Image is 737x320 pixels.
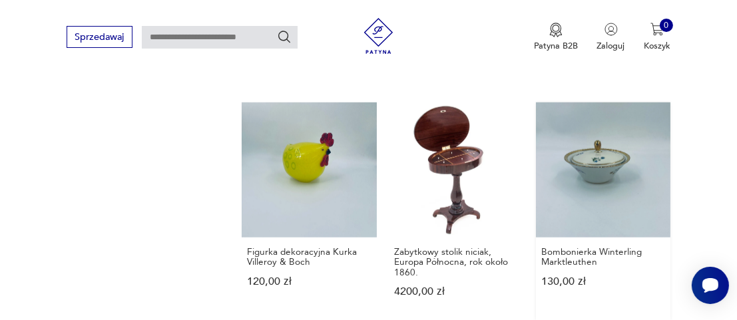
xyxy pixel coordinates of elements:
div: 0 [660,19,673,32]
a: Ikona medaluPatyna B2B [534,23,578,52]
iframe: Smartsupp widget button [692,267,729,304]
img: Ikona medalu [549,23,563,37]
button: 0Koszyk [644,23,670,52]
h3: Figurka dekoracyjna Kurka Villeroy & Boch [247,247,371,267]
p: Zaloguj [597,40,625,52]
p: Koszyk [644,40,670,52]
h3: Zabytkowy stolik niciak, Europa Północna, rok około 1860. [394,247,519,277]
img: Ikonka użytkownika [605,23,618,36]
img: Ikona koszyka [650,23,664,36]
p: 130,00 zł [541,277,666,287]
button: Zaloguj [597,23,625,52]
a: Sprzedawaj [67,34,132,42]
button: Patyna B2B [534,23,578,52]
h3: Bombonierka Winterling Marktleuthen [541,247,666,267]
button: Szukaj [277,29,292,44]
img: Patyna - sklep z meblami i dekoracjami vintage [356,18,401,54]
p: Patyna B2B [534,40,578,52]
button: Sprzedawaj [67,26,132,48]
p: 4200,00 zł [394,287,519,297]
p: 120,00 zł [247,277,371,287]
